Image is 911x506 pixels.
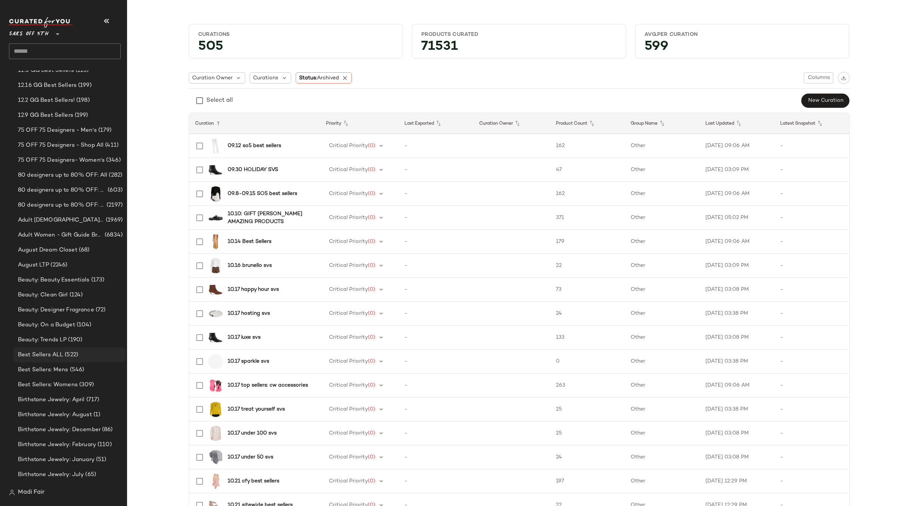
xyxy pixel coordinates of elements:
span: Beauty: Clean Girl [18,291,68,299]
div: Select all [206,96,233,105]
td: [DATE] 03:38 PM [699,397,774,421]
td: 73 [550,278,625,302]
span: Birthstone Jewelry: April [18,396,85,404]
span: Beauty: Beauty Essentials [18,276,90,284]
td: Other [625,445,699,469]
td: [DATE] 09:06 AM [699,182,774,206]
th: Priority [320,113,398,134]
th: Curation Owner [473,113,550,134]
td: [DATE] 09:06 AM [699,230,774,254]
span: Best Sellers ALL [18,351,63,359]
td: 133 [550,326,625,350]
span: (546) [68,366,84,374]
td: - [398,326,473,350]
td: Other [625,421,699,445]
td: [DATE] 03:08 PM [699,326,774,350]
span: (65) [84,470,96,479]
td: 47 [550,158,625,182]
button: New Curation [801,94,849,108]
img: 0400020207550_SILVERBLACK [208,450,223,465]
td: 162 [550,182,625,206]
th: Last Updated [699,113,774,134]
td: - [774,445,849,469]
span: Beauty: On a Budget [18,321,75,329]
td: [DATE] 03:09 PM [699,254,774,278]
td: 25 [550,421,625,445]
span: Birthstone Jewelry: February [18,441,96,449]
span: Beauty: Designer Fragrance [18,306,94,314]
span: (603) [106,186,123,195]
td: - [398,397,473,421]
img: 0400010348122 [208,306,223,321]
span: (173) [90,276,105,284]
b: 10.17 treat yourself svs [228,405,285,413]
span: (0) [368,478,375,484]
td: - [774,278,849,302]
span: Birthstone Jewelry: July [18,470,84,479]
td: Other [625,182,699,206]
th: Curation [189,113,320,134]
div: 71531 [415,41,623,55]
span: (0) [368,454,375,460]
span: Critical Priority [329,239,368,244]
th: Last Exported [398,113,473,134]
span: (0) [368,359,375,364]
td: Other [625,326,699,350]
span: Birthstone Jewelry: January [18,455,95,464]
span: (125) [74,66,89,75]
img: 0400021730873_BLACK [208,210,223,225]
button: Columns [804,72,833,83]
span: Beauty: Trends LP [18,336,67,344]
span: New Curation [807,98,843,104]
span: 75 OFF 75 Designers - Shop All [18,141,104,150]
span: Critical Priority [329,406,368,412]
td: - [398,158,473,182]
div: 505 [192,41,400,55]
td: - [774,206,849,230]
b: 09.30 HOLIDAY SVS [228,166,278,174]
img: 0400021567310_CLEANWHITE [208,138,223,153]
td: - [398,469,473,493]
span: (0) [368,191,375,196]
span: (198) [75,96,90,105]
span: (282) [107,171,122,180]
td: Other [625,350,699,374]
td: [DATE] 03:09 PM [699,158,774,182]
span: Archived [317,75,339,81]
b: 10.17 happy hour svs [228,286,279,293]
span: (199) [77,81,92,90]
span: Critical Priority [329,215,368,220]
span: (199) [73,111,88,120]
td: - [398,421,473,445]
td: 197 [550,469,625,493]
span: (411) [104,141,119,150]
span: (0) [368,406,375,412]
span: Madi Fair [18,488,44,497]
td: 25 [550,397,625,421]
td: [DATE] 03:08 PM [699,278,774,302]
span: Critical Priority [329,143,368,149]
span: (522) [63,351,78,359]
span: 75 OFF 75 Designers - Men's [18,126,97,135]
td: - [774,421,849,445]
span: Adult [DEMOGRAPHIC_DATA] - Gift Guide Brand Prio [18,216,104,225]
img: 0400021433083_ESPRESSO [208,282,223,297]
span: (0) [368,239,375,244]
td: [DATE] 03:38 PM [699,302,774,326]
td: - [398,302,473,326]
span: (0) [368,335,375,340]
b: 10.17 sparkle svs [228,357,269,365]
td: - [774,469,849,493]
span: (0) [368,263,375,268]
span: Critical Priority [329,430,368,436]
span: (190) [67,336,82,344]
span: Critical Priority [329,191,368,196]
img: svg%3e [9,490,15,496]
img: 0400020046883_TWINE [208,426,223,441]
b: 09.8-09.15 SO5 best sellers [228,190,297,198]
span: Columns [807,75,830,81]
td: Other [625,469,699,493]
span: (6834) [103,231,123,240]
span: (309) [78,381,94,389]
span: 80 designers up to 80% OFF: Women's [18,201,105,210]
